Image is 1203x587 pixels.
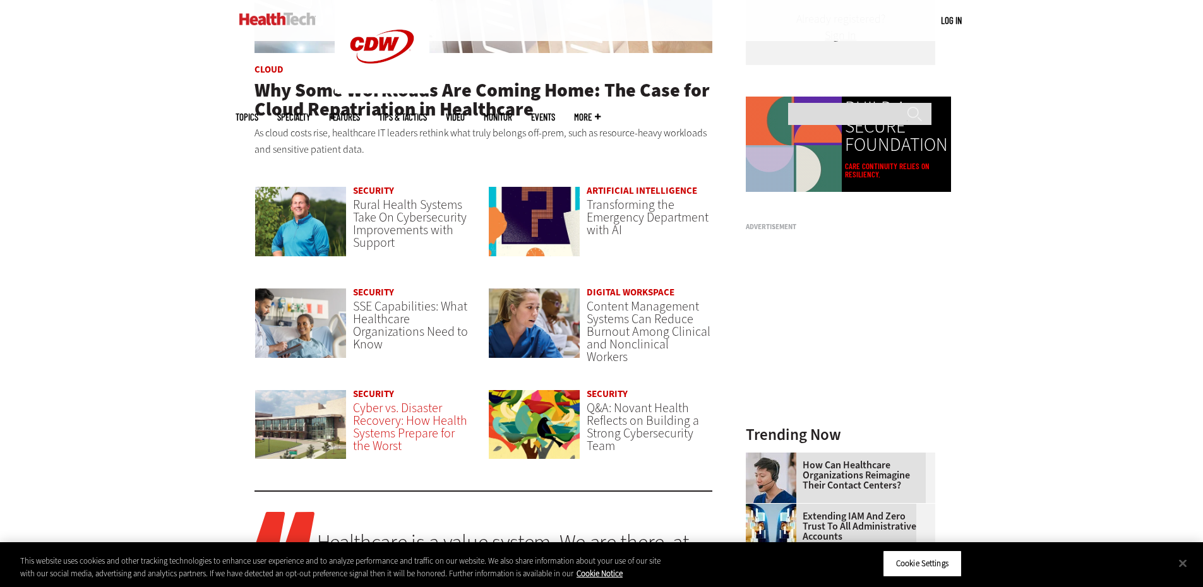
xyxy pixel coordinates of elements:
a: Extending IAM and Zero Trust to All Administrative Accounts [746,511,928,542]
img: abstract image of woman with pixelated face [746,504,796,554]
div: This website uses cookies and other tracking technologies to enhance user experience and to analy... [20,555,662,579]
a: Events [531,112,555,122]
a: Jim Roeder [254,186,347,269]
img: Healthcare contact center [746,453,796,503]
a: Digital Workspace [587,286,674,299]
img: University of Vermont Medical Center’s main campus [254,389,347,460]
a: abstract image of woman with pixelated face [746,504,803,514]
h3: Trending Now [746,427,935,442]
a: Doctor speaking with patient [254,288,347,371]
p: As cloud costs rise, healthcare IT leaders rethink what truly belongs off-prem, such as resource-... [254,125,713,157]
a: University of Vermont Medical Center’s main campus [254,389,347,472]
iframe: advertisement [746,235,935,393]
button: Cookie Settings [883,550,962,577]
a: Video [446,112,465,122]
img: Doctor speaking with patient [254,288,347,359]
a: Artificial Intelligence [587,184,697,197]
a: abstract illustration of a tree [488,389,581,472]
a: MonITor [484,112,512,122]
a: nurses talk in front of desktop computer [488,288,581,371]
span: Specialty [277,112,310,122]
a: BUILD A SECURE FOUNDATION [845,99,948,155]
a: Transforming the Emergency Department with AI [587,196,709,239]
img: nurses talk in front of desktop computer [488,288,581,359]
a: Rural Health Systems Take On Cybersecurity Improvements with Support [353,196,467,251]
a: Log in [941,15,962,26]
img: Home [239,13,316,25]
span: More [574,112,601,122]
a: Features [329,112,360,122]
a: Care continuity relies on resiliency. [845,162,948,179]
a: CDW [335,83,429,97]
a: Healthcare contact center [746,453,803,463]
a: Tips & Tactics [379,112,427,122]
a: Security [353,286,394,299]
button: Close [1169,549,1197,577]
a: Security [587,388,628,400]
a: More information about your privacy [577,568,623,579]
span: Topics [236,112,258,122]
a: Security [353,388,394,400]
a: How Can Healthcare Organizations Reimagine Their Contact Centers? [746,460,928,490]
img: abstract illustration of a tree [488,389,581,460]
a: Cyber vs. Disaster Recovery: How Health Systems Prepare for the Worst [353,400,467,454]
img: Colorful animated shapes [746,97,842,193]
a: illustration of question mark [488,186,581,269]
img: Jim Roeder [254,186,347,257]
div: User menu [941,14,962,27]
a: SSE Capabilities: What Healthcare Organizations Need to Know [353,298,468,353]
a: Security [353,184,394,197]
h3: Advertisement [746,223,935,230]
a: Content Management Systems Can Reduce Burnout Among Clinical and Nonclinical Workers [587,298,710,365]
a: Q&A: Novant Health Reflects on Building a Strong Cybersecurity Team [587,400,699,454]
img: illustration of question mark [488,186,581,257]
